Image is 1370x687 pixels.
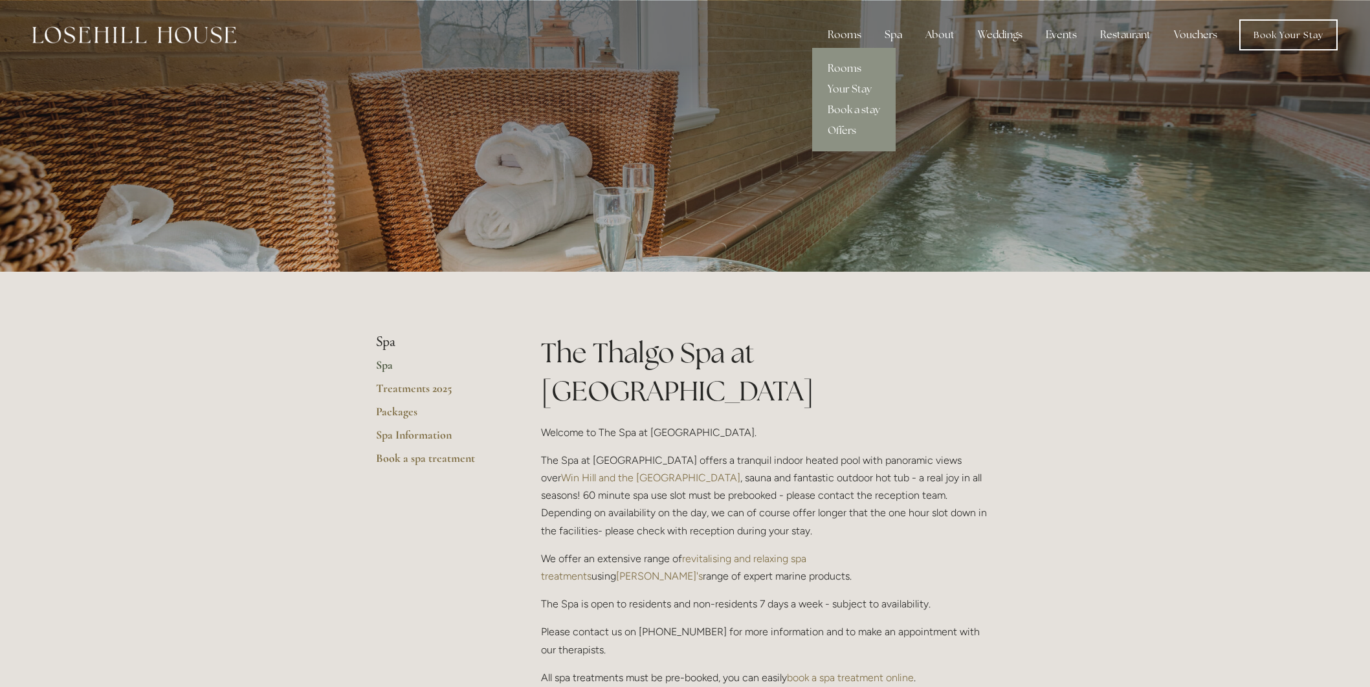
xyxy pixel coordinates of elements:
a: Book Your Stay [1239,19,1338,50]
p: We offer an extensive range of using range of expert marine products. [541,550,995,585]
p: Please contact us on [PHONE_NUMBER] for more information and to make an appointment with our ther... [541,623,995,658]
a: Offers [812,120,896,141]
p: The Spa is open to residents and non-residents 7 days a week - subject to availability. [541,595,995,613]
a: book a spa treatment online [787,671,914,684]
a: Spa Information [376,428,500,451]
a: [PERSON_NAME]'s [616,570,703,582]
div: Rooms [817,22,872,48]
a: Rooms [812,58,896,79]
a: Your Stay [812,79,896,100]
div: Spa [874,22,912,48]
div: Weddings [967,22,1033,48]
a: Spa [376,358,500,381]
a: Vouchers [1164,22,1228,48]
p: The Spa at [GEOGRAPHIC_DATA] offers a tranquil indoor heated pool with panoramic views over , sau... [541,452,995,540]
img: Losehill House [32,27,236,43]
a: Win Hill and the [GEOGRAPHIC_DATA] [561,472,740,484]
a: Book a stay [812,100,896,120]
a: Book a spa treatment [376,451,500,474]
div: About [915,22,965,48]
a: Packages [376,404,500,428]
div: Restaurant [1090,22,1161,48]
p: Welcome to The Spa at [GEOGRAPHIC_DATA]. [541,424,995,441]
h1: The Thalgo Spa at [GEOGRAPHIC_DATA] [541,334,995,410]
a: Treatments 2025 [376,381,500,404]
div: Events [1035,22,1087,48]
li: Spa [376,334,500,351]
